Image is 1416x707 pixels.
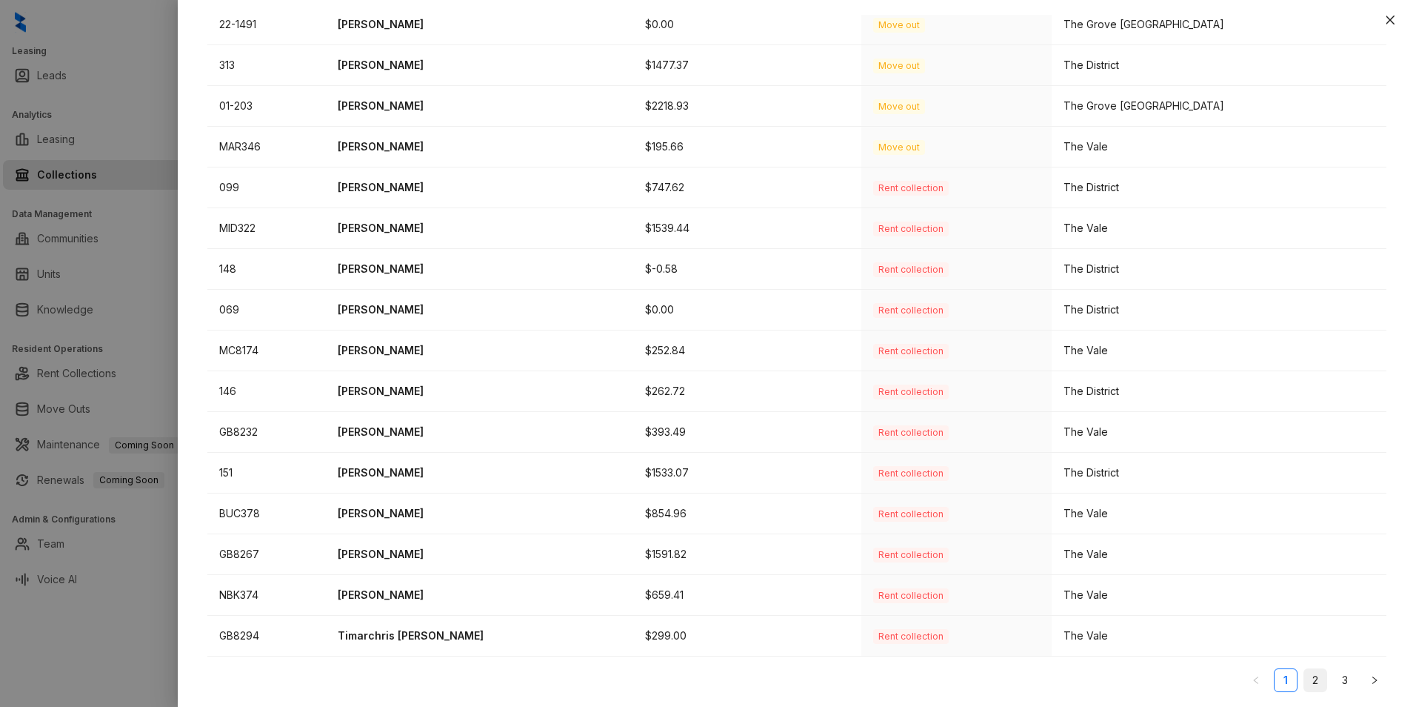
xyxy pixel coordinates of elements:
button: right [1363,668,1386,692]
td: 313 [207,45,326,86]
p: [PERSON_NAME] [338,261,621,277]
div: The Grove [GEOGRAPHIC_DATA] [1063,98,1375,114]
div: The Vale [1063,342,1375,359]
td: MAR346 [207,127,326,167]
span: Move out [873,18,925,33]
p: [PERSON_NAME] [338,424,621,440]
li: Next Page [1363,668,1386,692]
div: The Vale [1063,220,1375,236]
a: 1 [1275,669,1297,691]
p: $393.49 [645,424,849,440]
td: GB8232 [207,412,326,453]
p: $299.00 [645,628,849,644]
td: GB8294 [207,616,326,657]
td: NBK374 [207,575,326,616]
div: The Vale [1063,505,1375,522]
p: $195.66 [645,139,849,155]
p: [PERSON_NAME] [338,98,621,114]
p: [PERSON_NAME] [338,587,621,603]
td: 22-1491 [207,4,326,45]
span: right [1370,676,1379,685]
p: Timarchris [PERSON_NAME] [338,628,621,644]
li: 3 [1333,668,1357,692]
p: [PERSON_NAME] [338,139,621,155]
div: The Vale [1063,424,1375,440]
p: $2218.93 [645,98,849,114]
p: [PERSON_NAME] [338,220,621,236]
span: Rent collection [873,548,949,562]
p: $262.72 [645,383,849,399]
p: [PERSON_NAME] [338,546,621,562]
td: BUC378 [207,494,326,534]
p: $659.41 [645,587,849,603]
p: $1591.82 [645,546,849,562]
div: The District [1063,179,1375,196]
p: $1477.37 [645,57,849,73]
div: The District [1063,465,1375,481]
span: Rent collection [873,303,949,318]
p: [PERSON_NAME] [338,179,621,196]
span: Move out [873,59,925,73]
p: $0.00 [645,302,849,318]
span: Rent collection [873,181,949,196]
div: The District [1063,261,1375,277]
p: $0.00 [645,16,849,33]
p: [PERSON_NAME] [338,342,621,359]
a: 3 [1334,669,1356,691]
a: 2 [1304,669,1326,691]
div: The Vale [1063,587,1375,603]
span: Rent collection [873,466,949,481]
span: Rent collection [873,507,949,522]
span: Rent collection [873,262,949,277]
div: The District [1063,57,1375,73]
button: left [1244,668,1268,692]
p: [PERSON_NAME] [338,505,621,522]
td: 069 [207,290,326,331]
span: Rent collection [873,629,949,644]
span: Move out [873,99,925,114]
div: The District [1063,302,1375,318]
p: [PERSON_NAME] [338,16,621,33]
button: Close [1381,11,1399,29]
li: Previous Page [1244,668,1268,692]
td: 148 [207,249,326,290]
td: 01-203 [207,86,326,127]
span: Rent collection [873,425,949,440]
p: $1539.44 [645,220,849,236]
span: close [1384,14,1396,26]
div: The Grove [GEOGRAPHIC_DATA] [1063,16,1375,33]
span: Rent collection [873,588,949,603]
p: $-0.58 [645,261,849,277]
li: 2 [1303,668,1327,692]
p: [PERSON_NAME] [338,465,621,481]
p: [PERSON_NAME] [338,57,621,73]
p: $854.96 [645,505,849,522]
p: [PERSON_NAME] [338,302,621,318]
span: Rent collection [873,222,949,236]
span: Move out [873,140,925,155]
div: The Vale [1063,628,1375,644]
span: left [1252,676,1260,685]
td: GB8267 [207,534,326,575]
span: Rent collection [873,385,949,399]
td: MC8174 [207,331,326,371]
li: 1 [1274,668,1298,692]
p: $747.62 [645,179,849,196]
p: [PERSON_NAME] [338,383,621,399]
div: The Vale [1063,546,1375,562]
td: MID322 [207,208,326,249]
td: 099 [207,167,326,208]
p: $1533.07 [645,465,849,481]
span: Rent collection [873,344,949,359]
p: $252.84 [645,342,849,359]
div: The District [1063,383,1375,399]
td: 151 [207,453,326,494]
td: 146 [207,371,326,412]
div: The Vale [1063,139,1375,155]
